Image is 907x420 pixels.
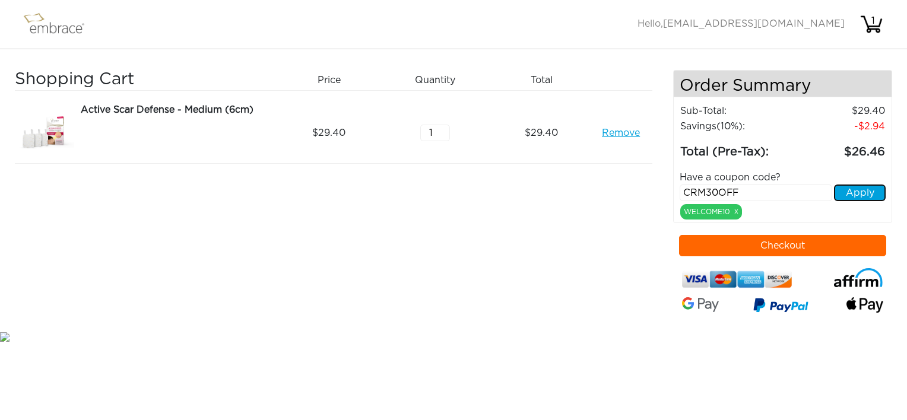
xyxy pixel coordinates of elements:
[638,19,845,28] span: Hello,
[793,134,886,161] td: 26.46
[682,268,792,291] img: credit-cards.png
[834,184,886,201] button: Apply
[680,134,793,161] td: Total (Pre-Tax):
[846,297,883,313] img: fullApplePay.png
[680,119,793,134] td: Savings :
[833,268,883,288] img: affirm-logo.svg
[680,103,793,119] td: Sub-Total:
[682,297,719,312] img: Google-Pay-Logo.svg
[734,206,738,217] a: x
[312,126,345,140] span: 29.40
[861,14,885,28] div: 1
[793,103,886,119] td: 29.40
[793,119,886,134] td: 2.94
[860,19,883,28] a: 1
[15,70,271,90] h3: Shopping Cart
[679,235,887,256] button: Checkout
[680,204,742,219] div: WELCOME10
[525,126,558,140] span: 29.40
[753,295,808,317] img: paypal-v3.png
[602,126,640,140] a: Remove
[716,122,743,131] span: (10%)
[15,103,74,163] img: 3dae449a-8dcd-11e7-960f-02e45ca4b85b.jpeg
[663,19,845,28] span: [EMAIL_ADDRESS][DOMAIN_NAME]
[860,12,883,36] img: cart
[415,73,455,87] span: Quantity
[81,103,271,117] div: Active Scar Defense - Medium (6cm)
[671,170,895,184] div: Have a coupon code?
[674,71,892,97] h4: Order Summary
[21,9,98,39] img: logo.png
[280,70,386,90] div: Price
[493,70,599,90] div: Total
